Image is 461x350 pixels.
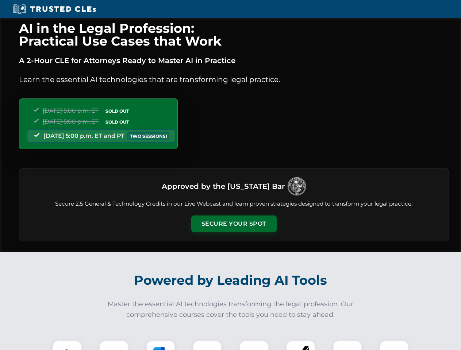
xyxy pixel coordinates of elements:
span: [DATE] 5:00 p.m. ET [43,118,99,125]
span: SOLD OUT [103,107,131,115]
p: Secure 2.5 General & Technology Credits in our Live Webcast and learn proven strategies designed ... [28,200,440,208]
span: SOLD OUT [103,118,131,126]
img: Logo [288,177,306,195]
h2: Powered by Leading AI Tools [28,268,433,293]
h3: Approved by the [US_STATE] Bar [162,180,285,193]
p: Master the essential AI technologies transforming the legal profession. Our comprehensive courses... [103,299,358,320]
p: Learn the essential AI technologies that are transforming legal practice. [19,74,449,85]
img: Trusted CLEs [11,4,98,15]
button: Secure Your Spot [191,215,277,232]
span: [DATE] 5:00 p.m. ET [43,107,99,114]
h1: AI in the Legal Profession: Practical Use Cases that Work [19,22,449,47]
p: A 2-Hour CLE for Attorneys Ready to Master AI in Practice [19,55,449,66]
